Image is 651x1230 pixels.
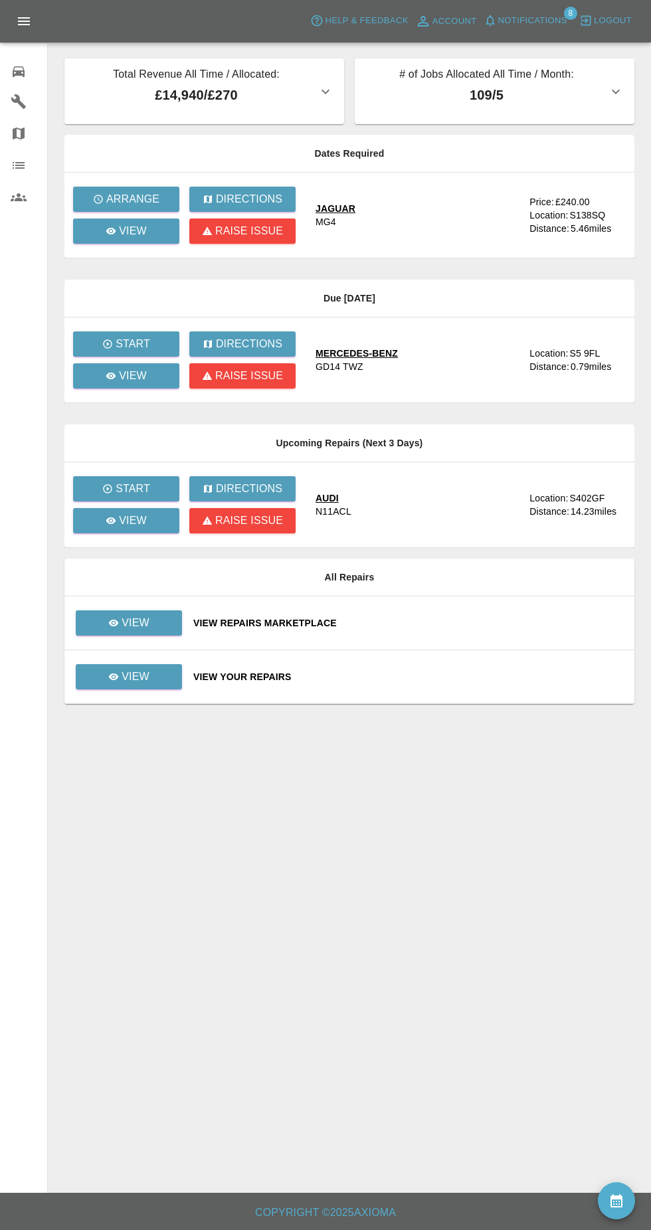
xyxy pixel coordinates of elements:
[64,424,634,462] th: Upcoming Repairs (Next 3 Days)
[193,670,624,683] a: View Your Repairs
[569,491,604,505] div: S402GF
[189,331,296,357] button: Directions
[189,476,296,501] button: Directions
[529,195,624,235] a: Price:£240.00Location:S138SQDistance:5.46miles
[193,616,624,630] a: View Repairs Marketplace
[216,481,282,497] p: Directions
[189,187,296,212] button: Directions
[215,513,283,529] p: Raise issue
[8,5,40,37] button: Open drawer
[73,508,179,533] a: View
[529,347,624,373] a: Location:S5 9FLDistance:0.79miles
[365,85,608,105] p: 109 / 5
[569,347,600,360] div: S5 9FL
[307,11,411,31] button: Help & Feedback
[73,363,179,389] a: View
[355,58,634,124] button: # of Jobs Allocated All Time / Month:109/5
[529,347,568,360] div: Location:
[529,360,569,373] div: Distance:
[571,222,624,235] div: 5.46 miles
[316,347,519,373] a: MERCEDES-BENZGD14 TWZ
[64,135,634,173] th: Dates Required
[325,13,408,29] span: Help & Feedback
[119,513,147,529] p: View
[316,202,519,228] a: JAGUARMG4
[564,7,577,20] span: 8
[529,209,568,222] div: Location:
[215,368,283,384] p: Raise issue
[316,360,363,373] div: GD14 TWZ
[412,11,480,32] a: Account
[122,615,149,631] p: View
[555,195,590,209] div: £240.00
[316,347,398,360] div: MERCEDES-BENZ
[119,368,147,384] p: View
[189,363,296,389] button: Raise issue
[64,280,634,317] th: Due [DATE]
[75,671,183,681] a: View
[216,336,282,352] p: Directions
[598,1182,635,1219] button: availability
[529,491,568,505] div: Location:
[64,58,344,124] button: Total Revenue All Time / Allocated:£14,940/£270
[73,331,179,357] button: Start
[122,669,149,685] p: View
[576,11,635,31] button: Logout
[11,1203,640,1222] h6: Copyright © 2025 Axioma
[594,13,632,29] span: Logout
[569,209,605,222] div: S138SQ
[75,66,318,85] p: Total Revenue All Time / Allocated:
[432,14,477,29] span: Account
[73,187,179,212] button: Arrange
[64,559,634,596] th: All Repairs
[189,219,296,244] button: Raise issue
[316,491,519,518] a: AUDIN11ACL
[480,11,571,31] button: Notifications
[216,191,282,207] p: Directions
[119,223,147,239] p: View
[116,481,150,497] p: Start
[76,664,182,689] a: View
[76,610,182,636] a: View
[75,617,183,628] a: View
[316,505,351,518] div: N11ACL
[73,219,179,244] a: View
[316,202,355,215] div: JAGUAR
[365,66,608,85] p: # of Jobs Allocated All Time / Month:
[189,508,296,533] button: Raise issue
[571,505,624,518] div: 14.23 miles
[215,223,283,239] p: Raise issue
[529,222,569,235] div: Distance:
[316,215,336,228] div: MG4
[529,491,624,518] a: Location:S402GFDistance:14.23miles
[106,191,159,207] p: Arrange
[116,336,150,352] p: Start
[529,505,569,518] div: Distance:
[316,491,351,505] div: AUDI
[571,360,624,373] div: 0.79 miles
[498,13,567,29] span: Notifications
[75,85,318,105] p: £14,940 / £270
[529,195,554,209] div: Price:
[73,476,179,501] button: Start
